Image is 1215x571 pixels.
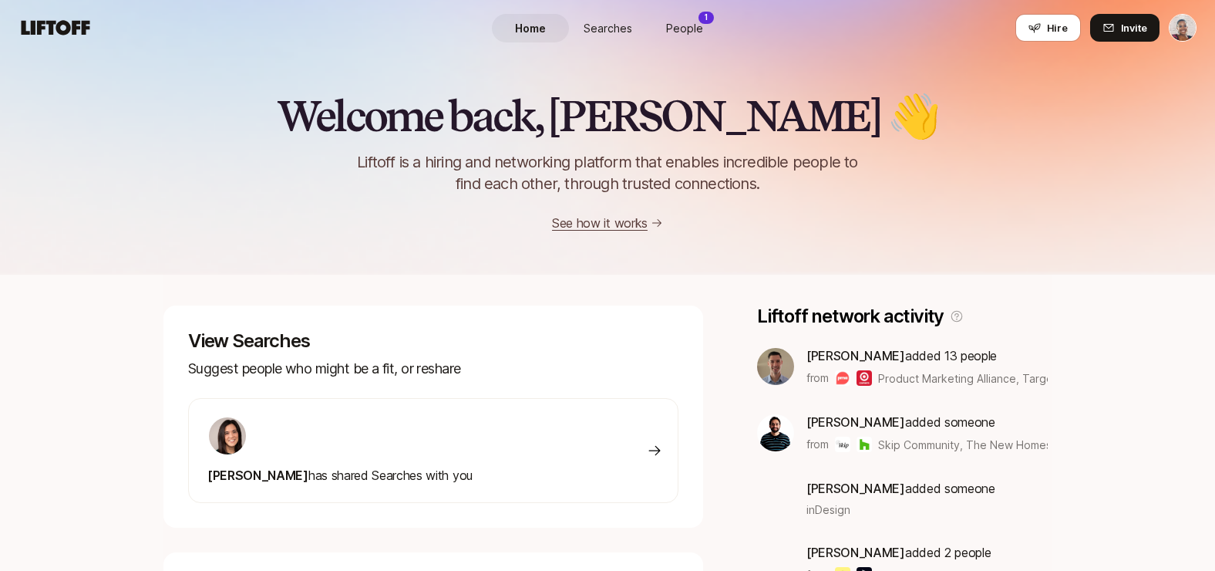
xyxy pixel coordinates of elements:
p: Liftoff is a hiring and networking platform that enables incredible people to find each other, th... [332,151,883,194]
h2: Welcome back, [PERSON_NAME] 👋 [277,93,937,139]
span: [PERSON_NAME] [806,348,905,363]
span: Hire [1047,20,1068,35]
p: from [806,435,829,454]
p: Suggest people who might be a fit, or reshare [188,358,678,380]
span: Searches [584,20,632,36]
a: Home [492,14,569,42]
img: 71d7b91d_d7cb_43b4_a7ea_a9b2f2cc6e03.jpg [209,417,246,454]
a: Searches [569,14,646,42]
p: added someone [806,478,995,498]
span: [PERSON_NAME] [806,545,905,560]
img: Skip Community [835,437,850,452]
button: Invite [1090,14,1159,42]
img: Product Marketing Alliance [835,370,850,386]
p: 1 [705,12,708,23]
a: People1 [646,14,723,42]
button: Janelle Bradley [1169,14,1196,42]
p: added 13 people [806,346,1048,366]
p: added 2 people [806,542,1024,563]
img: The New Homes Division [857,437,872,452]
span: Home [515,20,546,36]
p: View Searches [188,330,678,352]
button: Hire [1015,14,1081,42]
img: Janelle Bradley [1170,15,1196,41]
span: Skip Community, The New Homes Division & others [878,438,1140,451]
img: bf8f663c_42d6_4f7d_af6b_5f71b9527721.jpg [757,348,794,385]
p: Liftoff network activity [757,306,944,327]
span: Product Marketing Alliance, Target & others [878,372,1103,385]
img: ACg8ocIkDTL3-aTJPCC6zF-UTLIXBF4K0l6XE8Bv4u6zd-KODelM=s160-c [757,414,794,451]
img: Target [857,370,872,386]
span: [PERSON_NAME] [207,468,308,483]
p: added someone [806,412,1048,432]
span: has shared Searches with you [207,468,473,483]
a: See how it works [552,215,648,231]
p: from [806,369,829,387]
span: People [666,20,703,36]
span: [PERSON_NAME] [806,481,905,496]
span: in Design [806,502,850,518]
span: [PERSON_NAME] [806,414,905,430]
span: Invite [1121,20,1147,35]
